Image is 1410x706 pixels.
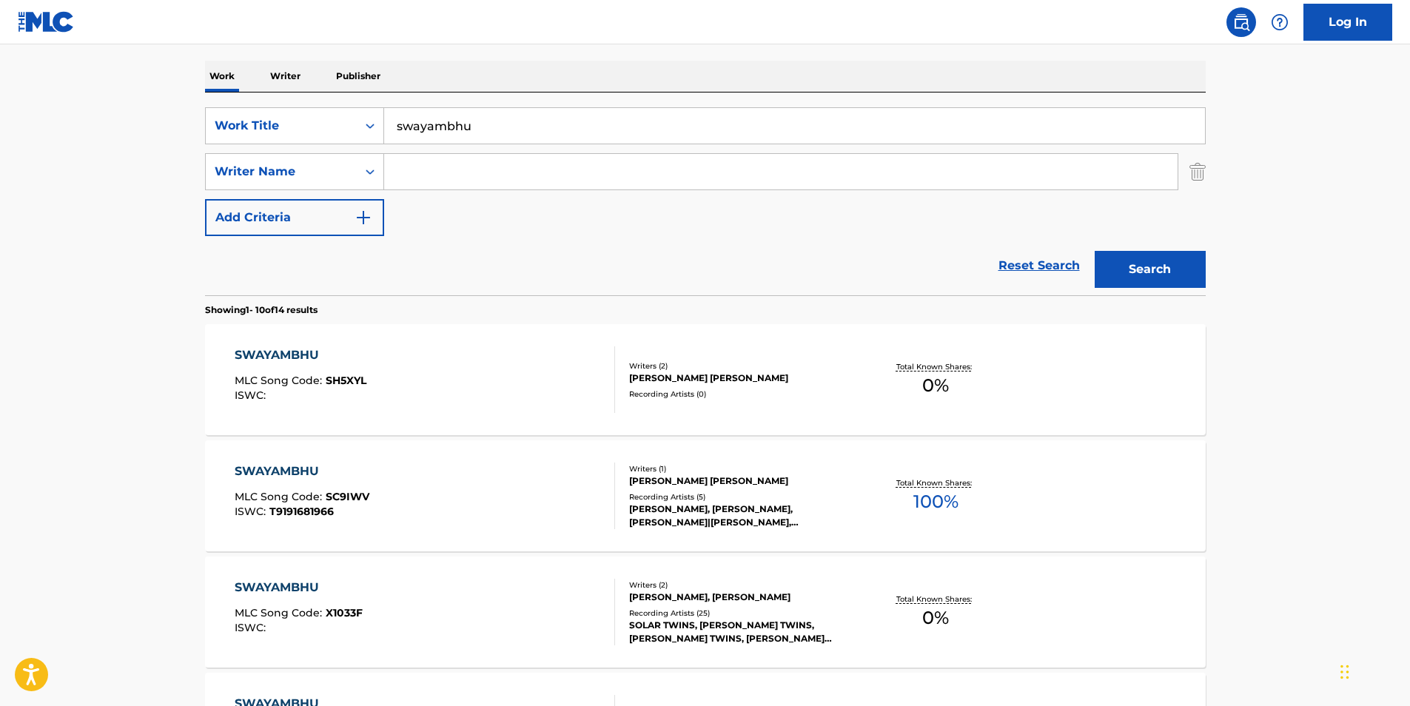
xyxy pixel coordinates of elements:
[235,463,369,480] div: SWAYAMBHU
[629,502,853,529] div: [PERSON_NAME], [PERSON_NAME], [PERSON_NAME]|[PERSON_NAME], [PERSON_NAME], [PERSON_NAME]
[235,606,326,619] span: MLC Song Code :
[913,488,959,515] span: 100 %
[1095,251,1206,288] button: Search
[18,11,75,33] img: MLC Logo
[1336,635,1410,706] iframe: Chat Widget
[629,360,853,372] div: Writers ( 2 )
[896,361,976,372] p: Total Known Shares:
[629,389,853,400] div: Recording Artists ( 0 )
[896,594,976,605] p: Total Known Shares:
[1226,7,1256,37] a: Public Search
[326,374,366,387] span: SH5XYL
[896,477,976,488] p: Total Known Shares:
[1340,650,1349,694] div: Drag
[235,389,269,402] span: ISWC :
[205,303,318,317] p: Showing 1 - 10 of 14 results
[326,490,369,503] span: SC9IWV
[205,61,239,92] p: Work
[235,579,363,596] div: SWAYAMBHU
[215,163,348,181] div: Writer Name
[629,491,853,502] div: Recording Artists ( 5 )
[205,440,1206,551] a: SWAYAMBHUMLC Song Code:SC9IWVISWC:T9191681966Writers (1)[PERSON_NAME] [PERSON_NAME]Recording Arti...
[205,324,1206,435] a: SWAYAMBHUMLC Song Code:SH5XYLISWC:Writers (2)[PERSON_NAME] [PERSON_NAME]Recording Artists (0)Tota...
[629,591,853,604] div: [PERSON_NAME], [PERSON_NAME]
[235,374,326,387] span: MLC Song Code :
[1232,13,1250,31] img: search
[991,249,1087,282] a: Reset Search
[205,107,1206,295] form: Search Form
[629,619,853,645] div: SOLAR TWINS, [PERSON_NAME] TWINS, [PERSON_NAME] TWINS, [PERSON_NAME] TWINS, [PERSON_NAME] TWINS
[922,372,949,399] span: 0 %
[332,61,385,92] p: Publisher
[629,579,853,591] div: Writers ( 2 )
[235,490,326,503] span: MLC Song Code :
[266,61,305,92] p: Writer
[235,621,269,634] span: ISWC :
[205,557,1206,668] a: SWAYAMBHUMLC Song Code:X1033FISWC:Writers (2)[PERSON_NAME], [PERSON_NAME]Recording Artists (25)SO...
[922,605,949,631] span: 0 %
[629,474,853,488] div: [PERSON_NAME] [PERSON_NAME]
[235,505,269,518] span: ISWC :
[629,372,853,385] div: [PERSON_NAME] [PERSON_NAME]
[1271,13,1289,31] img: help
[269,505,334,518] span: T9191681966
[326,606,363,619] span: X1033F
[215,117,348,135] div: Work Title
[235,346,366,364] div: SWAYAMBHU
[205,199,384,236] button: Add Criteria
[1303,4,1392,41] a: Log In
[355,209,372,226] img: 9d2ae6d4665cec9f34b9.svg
[629,463,853,474] div: Writers ( 1 )
[1189,153,1206,190] img: Delete Criterion
[629,608,853,619] div: Recording Artists ( 25 )
[1265,7,1295,37] div: Help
